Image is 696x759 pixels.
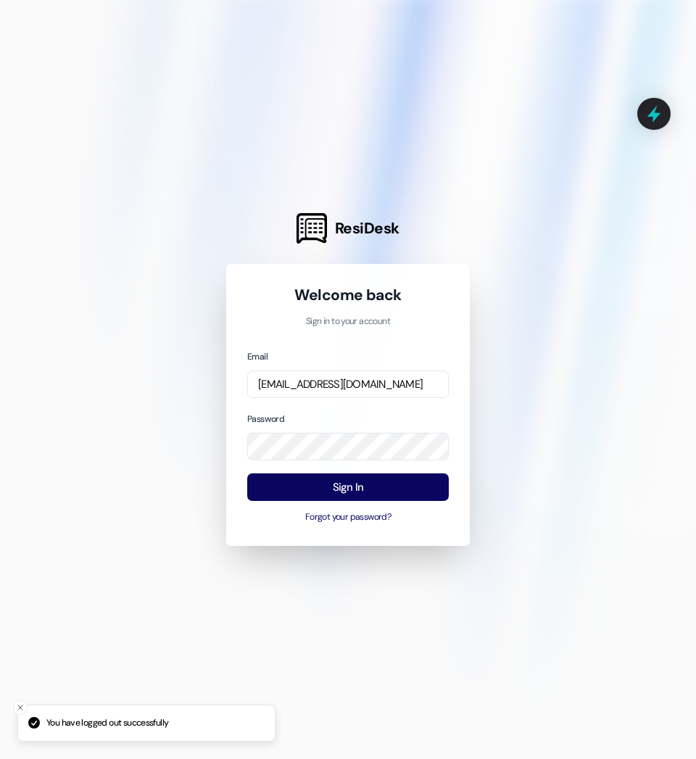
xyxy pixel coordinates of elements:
img: ResiDesk Logo [297,213,327,244]
label: Password [247,413,284,425]
p: You have logged out successfully [46,717,168,730]
button: Sign In [247,473,449,502]
label: Email [247,351,268,362]
input: name@example.com [247,370,449,399]
button: Close toast [13,700,28,715]
p: Sign in to your account [247,315,449,328]
span: ResiDesk [335,218,399,239]
h1: Welcome back [247,285,449,305]
button: Forgot your password? [247,511,449,524]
